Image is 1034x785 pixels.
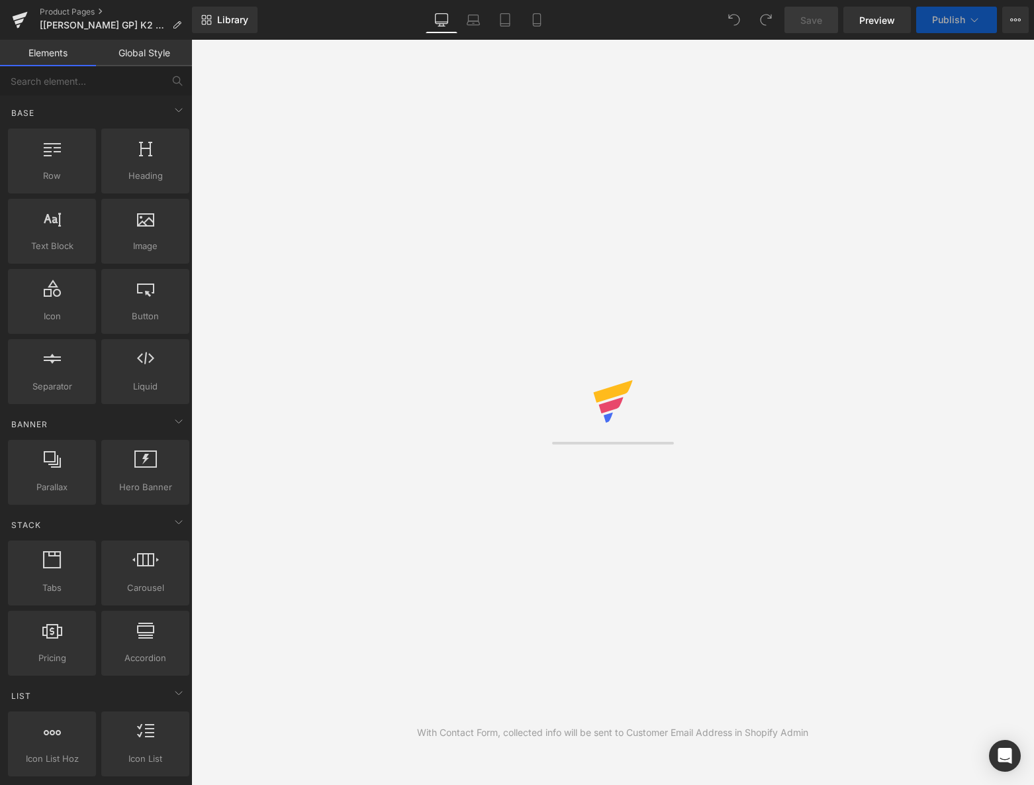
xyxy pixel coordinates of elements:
span: Separator [12,380,92,393]
span: Hero Banner [105,480,185,494]
span: Banner [10,418,49,431]
span: List [10,690,32,702]
a: Mobile [521,7,553,33]
span: Button [105,309,185,323]
a: Tablet [489,7,521,33]
a: Preview [843,7,911,33]
span: Text Block [12,239,92,253]
span: Tabs [12,581,92,595]
div: With Contact Form, collected info will be sent to Customer Email Address in Shopify Admin [417,725,808,740]
div: Open Intercom Messenger [989,740,1021,772]
a: Desktop [426,7,457,33]
span: Liquid [105,380,185,393]
a: Laptop [457,7,489,33]
span: Pricing [12,651,92,665]
a: Global Style [96,40,192,66]
span: Base [10,107,36,119]
span: Icon List Hoz [12,752,92,766]
span: Stack [10,519,42,531]
span: Accordion [105,651,185,665]
button: Publish [916,7,997,33]
span: Save [800,13,822,27]
a: New Library [192,7,258,33]
span: Row [12,169,92,183]
span: Preview [859,13,895,27]
span: Publish [932,15,965,25]
span: Heading [105,169,185,183]
span: Icon List [105,752,185,766]
span: Image [105,239,185,253]
button: Undo [721,7,747,33]
span: Parallax [12,480,92,494]
a: Product Pages [40,7,192,17]
span: [[PERSON_NAME] GP] K2 Product [40,20,167,30]
span: Carousel [105,581,185,595]
button: More [1002,7,1029,33]
span: Library [217,14,248,26]
button: Redo [753,7,779,33]
span: Icon [12,309,92,323]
